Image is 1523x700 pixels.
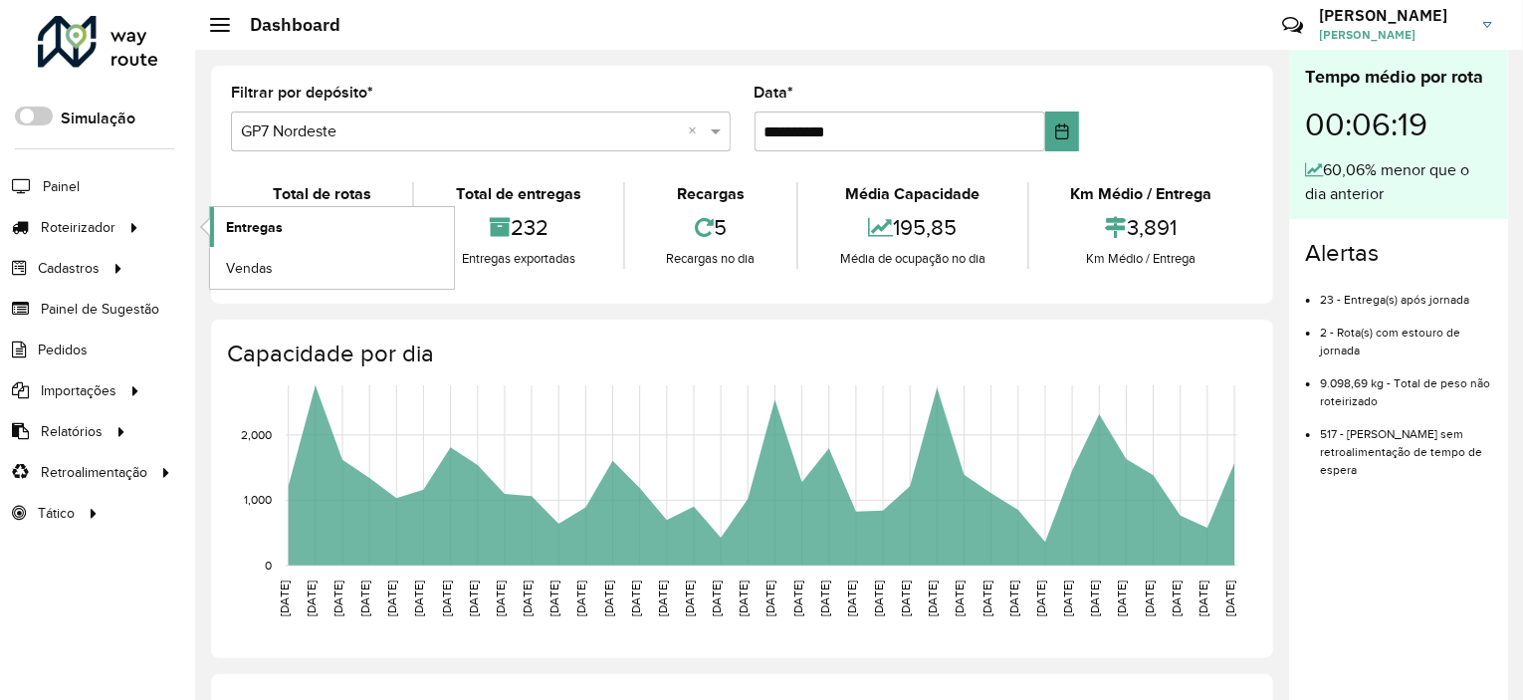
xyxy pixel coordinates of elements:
[1271,4,1314,47] a: Contato Rápido
[1319,6,1468,25] h3: [PERSON_NAME]
[630,249,791,269] div: Recargas no dia
[41,380,116,401] span: Importações
[764,581,777,616] text: [DATE]
[43,176,80,197] span: Painel
[1007,581,1020,616] text: [DATE]
[1320,309,1492,359] li: 2 - Rota(s) com estouro de jornada
[1319,26,1468,44] span: [PERSON_NAME]
[1034,249,1248,269] div: Km Médio / Entrega
[1320,276,1492,309] li: 23 - Entrega(s) após jornada
[467,581,480,616] text: [DATE]
[1143,581,1156,616] text: [DATE]
[210,207,454,247] a: Entregas
[1320,410,1492,479] li: 517 - [PERSON_NAME] sem retroalimentação de tempo de espera
[602,581,615,616] text: [DATE]
[419,249,617,269] div: Entregas exportadas
[1116,581,1129,616] text: [DATE]
[547,581,560,616] text: [DATE]
[231,81,373,105] label: Filtrar por depósito
[521,581,534,616] text: [DATE]
[1045,112,1079,151] button: Choose Date
[331,581,344,616] text: [DATE]
[419,206,617,249] div: 232
[1088,581,1101,616] text: [DATE]
[494,581,507,616] text: [DATE]
[210,248,454,288] a: Vendas
[385,581,398,616] text: [DATE]
[419,182,617,206] div: Total de entregas
[980,581,993,616] text: [DATE]
[1061,581,1074,616] text: [DATE]
[1034,206,1248,249] div: 3,891
[1197,581,1209,616] text: [DATE]
[1320,359,1492,410] li: 9.098,69 kg - Total de peso não roteirizado
[236,182,407,206] div: Total de rotas
[41,421,103,442] span: Relatórios
[41,462,147,483] span: Retroalimentação
[737,581,750,616] text: [DATE]
[227,340,1253,368] h4: Capacidade por dia
[241,428,272,441] text: 2,000
[265,559,272,572] text: 0
[656,581,669,616] text: [DATE]
[845,581,858,616] text: [DATE]
[38,340,88,360] span: Pedidos
[358,581,371,616] text: [DATE]
[630,206,791,249] div: 5
[683,581,696,616] text: [DATE]
[1034,581,1047,616] text: [DATE]
[755,81,794,105] label: Data
[226,217,283,238] span: Entregas
[413,581,426,616] text: [DATE]
[803,182,1021,206] div: Média Capacidade
[244,494,272,507] text: 1,000
[230,14,340,36] h2: Dashboard
[38,258,100,279] span: Cadastros
[61,107,135,130] label: Simulação
[226,258,273,279] span: Vendas
[38,503,75,524] span: Tático
[630,182,791,206] div: Recargas
[440,581,453,616] text: [DATE]
[1305,91,1492,158] div: 00:06:19
[872,581,885,616] text: [DATE]
[1223,581,1236,616] text: [DATE]
[710,581,723,616] text: [DATE]
[1305,64,1492,91] div: Tempo médio por rota
[899,581,912,616] text: [DATE]
[803,249,1021,269] div: Média de ocupação no dia
[574,581,587,616] text: [DATE]
[927,581,940,616] text: [DATE]
[818,581,831,616] text: [DATE]
[689,119,706,143] span: Clear all
[954,581,967,616] text: [DATE]
[629,581,642,616] text: [DATE]
[1170,581,1183,616] text: [DATE]
[41,217,115,238] span: Roteirizador
[1305,158,1492,206] div: 60,06% menor que o dia anterior
[1034,182,1248,206] div: Km Médio / Entrega
[791,581,804,616] text: [DATE]
[41,299,159,320] span: Painel de Sugestão
[1305,239,1492,268] h4: Alertas
[278,581,291,616] text: [DATE]
[803,206,1021,249] div: 195,85
[305,581,318,616] text: [DATE]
